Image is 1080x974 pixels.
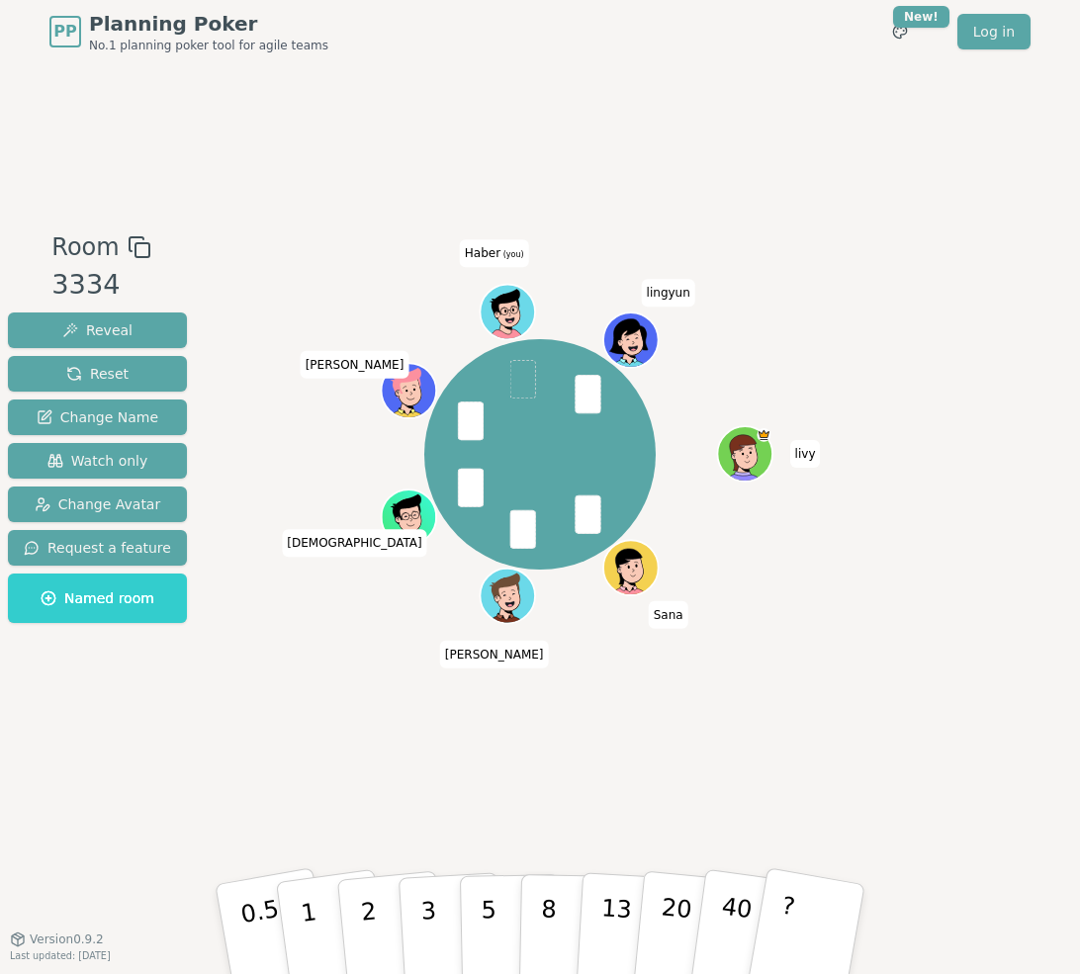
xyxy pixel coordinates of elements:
span: PP [53,20,76,44]
span: Room [51,229,119,265]
button: Version0.9.2 [10,931,104,947]
span: Click to change your name [460,239,529,267]
a: PPPlanning PokerNo.1 planning poker tool for agile teams [49,10,328,53]
span: Click to change your name [301,351,409,379]
span: (you) [500,250,524,259]
span: Version 0.9.2 [30,931,104,947]
div: 3334 [51,265,150,306]
button: Click to change your avatar [482,287,533,338]
button: Change Name [8,399,187,435]
span: Request a feature [24,538,171,558]
span: Named room [41,588,154,608]
button: Change Avatar [8,487,187,522]
span: Planning Poker [89,10,328,38]
span: No.1 planning poker tool for agile teams [89,38,328,53]
button: New! [882,14,918,49]
button: Reveal [8,312,187,348]
span: Click to change your name [649,601,688,629]
a: Log in [957,14,1031,49]
button: Named room [8,574,187,623]
span: livy is the host [757,428,770,442]
span: Click to change your name [790,440,821,468]
span: Reset [66,364,129,384]
div: New! [893,6,949,28]
button: Watch only [8,443,187,479]
span: Change Name [37,407,158,427]
span: Last updated: [DATE] [10,950,111,961]
button: Reset [8,356,187,392]
span: Watch only [47,451,148,471]
span: Reveal [62,320,133,340]
span: Click to change your name [642,280,695,308]
span: Click to change your name [440,641,549,668]
button: Request a feature [8,530,187,566]
span: Change Avatar [35,494,161,514]
span: Click to change your name [282,530,426,558]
